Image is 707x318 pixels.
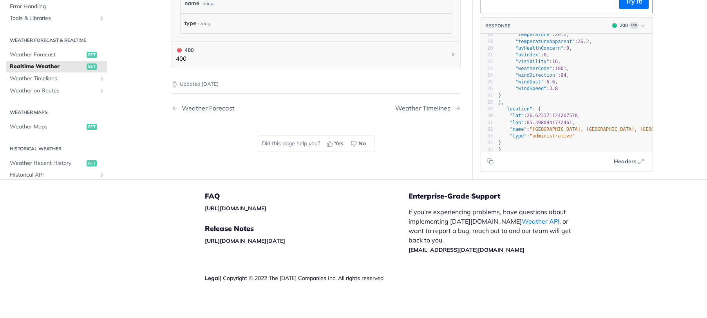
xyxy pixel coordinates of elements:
span: "weatherCode" [515,65,552,71]
span: : , [499,32,570,37]
span: 0 [544,52,546,58]
span: : , [499,79,558,85]
div: 21 [481,52,493,58]
h2: Weather Maps [6,109,107,116]
span: Weather Forecast [10,51,85,59]
nav: Pagination Controls [172,97,461,120]
span: 85.3980941772461 [527,119,572,125]
span: 6.6 [546,79,555,85]
a: [EMAIL_ADDRESS][DATE][DOMAIN_NAME] [409,246,524,253]
span: No [358,139,366,148]
span: : , [499,65,570,71]
a: Weather Forecastget [6,49,107,61]
div: 19 [481,38,493,45]
span: "lat" [510,113,524,118]
div: 20 [481,45,493,52]
span: "visibility" [515,59,550,64]
div: 22 [481,58,493,65]
span: Tools & Libraries [10,14,97,22]
a: Error Handling [6,1,107,13]
span: "uvIndex" [515,52,541,58]
span: "lon" [510,119,524,125]
span: "name" [510,126,526,132]
span: "windSpeed" [515,86,546,91]
button: RESPONSE [485,22,511,29]
div: Weather Forecast [178,105,235,112]
span: 3.8 [550,86,558,91]
span: get [87,124,97,130]
div: 26 [481,85,493,92]
span: : , [499,119,575,125]
button: Copy to clipboard [485,155,496,167]
span: 26.623371124267578 [527,113,578,118]
span: } [499,140,501,145]
h5: Release Notes [205,224,409,233]
span: Weather on Routes [10,87,97,94]
span: Log [629,22,638,29]
div: 28 [481,99,493,106]
span: "temperature" [515,32,552,37]
div: | Copyright © 2022 The [DATE] Companies Inc. All rights reserved [205,274,409,282]
span: : [499,86,558,91]
a: Weather on RoutesShow subpages for Weather on Routes [6,85,107,96]
button: 200200Log [608,22,649,29]
div: Did this page help you? [258,136,374,152]
span: : [499,133,575,139]
div: Weather Timelines [395,105,454,112]
button: No [348,138,370,150]
span: "type" [510,133,526,139]
a: [URL][DOMAIN_NAME][DATE] [205,237,285,244]
h2: Weather Forecast & realtime [6,37,107,44]
div: string [198,18,210,29]
svg: Chevron [450,51,456,58]
a: Realtime Weatherget [6,61,107,72]
h5: FAQ [205,192,409,201]
span: "uvHealthConcern" [515,45,564,51]
a: Historical APIShow subpages for Historical API [6,169,107,181]
span: get [87,63,97,70]
a: Next Page: Weather Timelines [395,105,461,112]
div: 400 [176,46,194,54]
span: "administrative" [530,133,575,139]
p: If you’re experiencing problems, have questions about implementing [DATE][DOMAIN_NAME] , or want ... [409,207,579,254]
span: Headers [614,157,636,165]
span: Weather Timelines [10,75,97,83]
span: 400 [177,48,182,52]
div: 25 [481,79,493,85]
button: 400 400400 [176,46,456,63]
p: Updated [DATE] [172,80,461,88]
button: Show subpages for Weather Timelines [99,76,105,82]
span: Error Handling [10,3,105,11]
button: Headers [609,155,649,167]
a: Tools & LibrariesShow subpages for Tools & Libraries [6,13,107,24]
div: 30 [481,112,493,119]
span: : , [499,45,572,51]
a: Weather Recent Historyget [6,157,107,169]
div: 24 [481,72,493,79]
button: Show subpages for Tools & Libraries [99,15,105,22]
a: Previous Page: Weather Forecast [172,105,295,112]
a: [URL][DOMAIN_NAME] [205,205,266,212]
div: 31 [481,119,493,126]
a: Weather API [522,217,559,225]
p: 400 [176,54,194,63]
span: get [87,160,97,166]
span: "temperatureApparent" [515,38,575,44]
span: : , [499,52,550,58]
span: 200 [612,23,617,28]
button: Show subpages for Weather on Routes [99,87,105,94]
button: Yes [324,138,348,150]
span: "windDirection" [515,72,558,78]
span: 94 [561,72,566,78]
a: Weather Mapsget [6,121,107,133]
span: 26.2 [578,38,589,44]
div: 29 [481,106,493,112]
div: 33 [481,133,493,139]
h5: Enterprise-Grade Support [409,192,592,201]
span: Yes [335,139,344,148]
span: "location" [504,106,532,112]
span: Realtime Weather [10,63,85,70]
div: 18 [481,31,493,38]
span: 26.2 [555,32,566,37]
span: "windGust" [515,79,544,85]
